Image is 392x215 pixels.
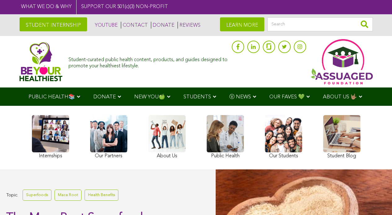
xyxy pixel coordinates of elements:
[93,22,118,29] a: YOUTUBE
[151,22,174,29] a: DONATE
[220,17,264,31] a: LEARN MORE
[23,190,51,200] a: Superfoods
[6,191,18,199] span: Topic:
[361,185,392,215] iframe: Chat Widget
[229,94,251,100] span: Ⓥ NEWS
[68,54,228,69] div: Student-curated public health content, products, and guides designed to promote your healthiest l...
[29,94,75,100] span: PUBLIC HEALTH📚
[183,94,211,100] span: STUDENTS
[266,43,271,50] img: glassdoor
[93,94,116,100] span: DONATE
[269,94,305,100] span: OUR FAVES 💚
[311,39,373,84] img: Assuaged App
[85,190,118,200] a: Health Benefits
[20,42,63,81] img: Assuaged
[20,87,373,106] div: Navigation Menu
[121,22,148,29] a: CONTACT
[323,94,357,100] span: ABOUT US 🤟🏽
[55,190,81,200] a: Maca Root
[267,17,373,31] input: Search
[134,94,165,100] span: NEW YOU🍏
[20,17,87,31] a: STUDENT INTERNSHIP
[178,22,200,29] a: REVIEWS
